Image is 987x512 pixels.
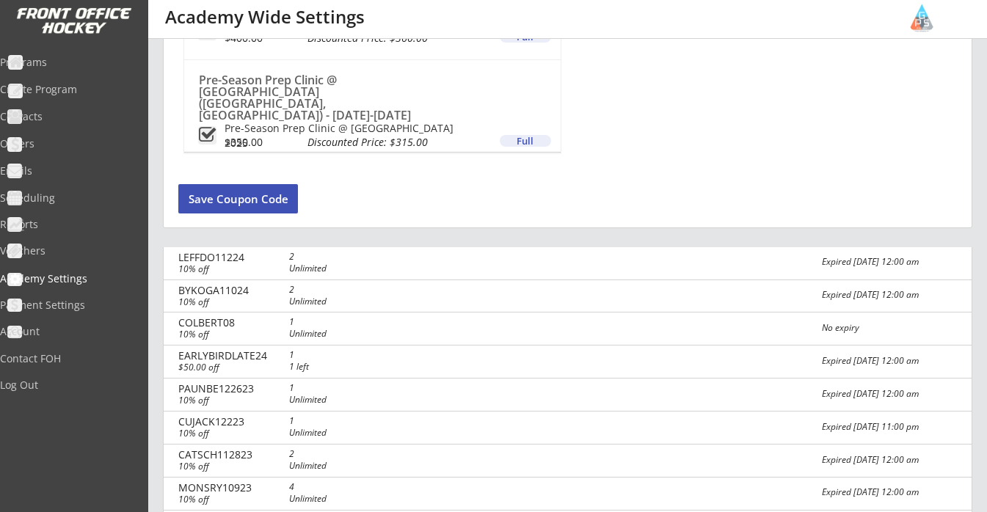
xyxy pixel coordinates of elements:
[822,390,963,398] div: Expired [DATE] 12:00 am
[822,356,963,365] div: Expired [DATE] 12:00 am
[178,495,334,504] div: 10% off
[199,74,412,121] div: Pre-Season Prep Clinic @ [GEOGRAPHIC_DATA] ([GEOGRAPHIC_DATA], [GEOGRAPHIC_DATA]) - [DATE]-[DATE]
[225,33,300,43] div: $400.00
[289,329,356,338] div: Unlimited
[289,395,356,404] div: Unlimited
[289,461,356,470] div: Unlimited
[822,257,963,266] div: Expired [DATE] 12:00 am
[225,121,477,150] div: Pre-Season Prep Clinic @ [GEOGRAPHIC_DATA] 2025
[289,362,356,371] div: 1 left
[289,285,356,294] div: 2
[178,483,281,493] div: MONSRY10923
[289,252,356,261] div: 2
[289,417,356,425] div: 1
[178,318,281,328] div: COLBERT08
[500,31,551,43] button: Full
[289,297,356,306] div: Unlimited
[178,450,281,460] div: CATSCH112823
[307,33,477,43] div: Discounted Price: $360.00
[178,384,281,394] div: PAUNBE122623
[178,252,281,263] div: LEFFDO11224
[822,423,963,431] div: Expired [DATE] 11:00 pm
[500,135,551,147] button: Full
[822,456,963,464] div: Expired [DATE] 12:00 am
[822,488,963,497] div: Expired [DATE] 12:00 am
[289,450,356,458] div: 2
[178,330,334,339] div: 10% off
[178,396,334,405] div: 10% off
[289,318,356,326] div: 1
[178,351,281,361] div: EARLYBIRDLATE24
[289,384,356,392] div: 1
[178,363,334,372] div: $50.00 off
[178,429,334,438] div: 10% off
[289,428,356,437] div: Unlimited
[822,323,963,332] div: No expiry
[178,462,334,471] div: 10% off
[289,494,356,503] div: Unlimited
[178,265,334,274] div: 10% off
[178,184,298,213] button: Save Coupon Code
[289,351,356,359] div: 1
[289,483,356,491] div: 4
[178,298,334,307] div: 10% off
[178,417,281,427] div: CUJACK12223
[822,290,963,299] div: Expired [DATE] 12:00 am
[178,285,281,296] div: BYKOGA11024
[289,264,356,273] div: Unlimited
